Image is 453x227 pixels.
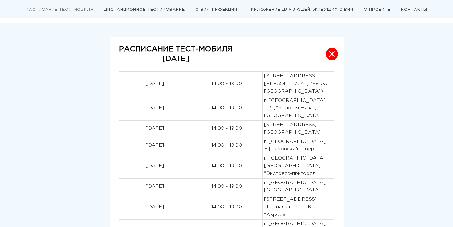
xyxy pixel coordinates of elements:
p: [DATE] [121,203,189,211]
p: [DATE] [121,183,189,190]
p: [DATE] [121,104,189,112]
p: 14:00 - 19:00 [193,162,261,170]
p: [DATE] [121,80,189,88]
strong: РАСПИСАНИЕ ТЕСТ-МОБИЛЯ [119,46,232,52]
a: ПРИЛОЖЕНИЕ ДЛЯ ЛЮДЕЙ, ЖИВУЩИХ С ВИЧ [248,8,353,11]
p: 14:00 - 19:00 [193,104,261,112]
p: [STREET_ADDRESS], [GEOGRAPHIC_DATA] [264,121,332,137]
p: г. [GEOGRAPHIC_DATA], Ефремовский сквер [264,138,332,153]
p: 14:00 - 19:00 [193,183,261,190]
p: [STREET_ADDRESS][PERSON_NAME] (метро [GEOGRAPHIC_DATA]) [264,72,332,95]
p: [STREET_ADDRESS]. Площадка перед КТ "Аврора" [264,196,332,218]
a: О ВИЧ-ИНФЕКЦИИ [195,8,237,11]
a: РАСПИСАНИЕ ТЕСТ-МОБИЛЯ [26,8,93,11]
p: 14:00 - 19:00 [193,203,261,211]
p: [DATE] [119,54,232,64]
p: [DATE] [121,125,189,133]
p: 14:00 - 19:00 [193,80,261,88]
a: О ПРОЕКТЕ [364,8,391,11]
p: г. [GEOGRAPHIC_DATA], [GEOGRAPHIC_DATA] "Экспресс-пригород" [264,155,332,177]
button: РАСПИСАНИЕ ТЕСТ-МОБИЛЯ[DATE] [110,37,344,72]
a: ДИСТАНЦИОННОЕ ТЕСТИРОВАНИЕ [104,8,185,11]
p: [DATE] [121,162,189,170]
p: 14:00 - 19:00 [193,125,261,133]
p: 14:00 - 19:00 [193,142,261,149]
p: [DATE] [121,142,189,149]
a: КОНТАКТЫ [401,8,427,11]
p: г. [GEOGRAPHIC_DATA], [GEOGRAPHIC_DATA] [264,179,332,194]
p: г. [GEOGRAPHIC_DATA], ТРЦ "Золотая Нива", [GEOGRAPHIC_DATA] [264,97,332,120]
